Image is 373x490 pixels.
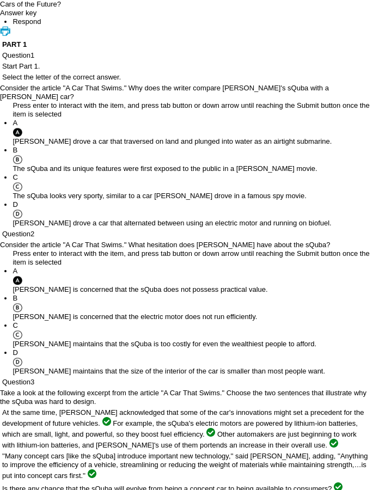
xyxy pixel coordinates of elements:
h3: PART 1 [2,40,371,49]
span: C [13,321,17,329]
img: check [102,417,111,426]
img: A_filled.gif [13,127,22,137]
li: [PERSON_NAME] drove a car that alternated between using an electric motor and running on biofuel. [13,200,373,228]
span: A [13,267,17,275]
li: [PERSON_NAME] drove a car that traversed on land and plunged into water as an airtight submarine. [13,119,373,146]
span: Press enter to interact with the item, and press tab button or down arrow until reaching the Subm... [13,101,369,118]
img: B.gif [13,155,22,164]
span: D [13,348,17,357]
span: 2 [30,230,34,238]
span: B [13,294,17,302]
span: 3 [30,378,34,386]
img: check [329,439,338,448]
span: D [13,200,17,209]
span: A [13,119,17,127]
p: Question [2,230,371,238]
p: Question [2,51,371,60]
li: [PERSON_NAME] maintains that the size of the interior of the car is smaller than most people want. [13,348,373,376]
span: 1 [30,51,34,59]
li: [PERSON_NAME] is concerned that the sQuba does not possess practical value. [13,267,373,294]
li: The sQuba looks very sporty, similar to a car [PERSON_NAME] drove in a famous spy movie. [13,173,373,200]
span: ''Many concept cars [like the sQuba] introduce important new technology,'' said [PERSON_NAME], ad... [2,452,368,480]
span: For example, the sQuba's electric motors are powered by lithium-ion batteries, which are small, l... [2,419,358,438]
span: B [13,146,17,154]
span: Other automakers are just beginning to work with lithium-ion batteries, and [PERSON_NAME]'s use o... [2,430,357,449]
img: D.gif [13,357,22,367]
span: Press enter to interact with the item, and press tab button or down arrow until reaching the Subm... [13,249,369,266]
p: Question [2,378,371,387]
img: check [88,469,96,478]
li: [PERSON_NAME] is concerned that the electric motor does not run efficiently. [13,294,373,321]
li: This is the Respond Tab [13,17,373,26]
span: Start Part 1. [2,62,40,70]
img: B.gif [13,303,22,313]
span: C [13,173,17,181]
img: D.gif [13,209,22,219]
li: The sQuba and its unique features were first exposed to the public in a [PERSON_NAME] movie. [13,146,373,173]
li: [PERSON_NAME] maintains that the sQuba is too costly for even the wealthiest people to afford. [13,321,373,348]
p: Select the letter of the correct answer. [2,73,371,82]
img: check [206,428,215,437]
span: At the same time, [PERSON_NAME] acknowledged that some of the car's innovations might set a prece... [2,408,364,427]
img: C.gif [13,330,22,340]
img: A_filled.gif [13,275,22,285]
img: C.gif [13,182,22,192]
